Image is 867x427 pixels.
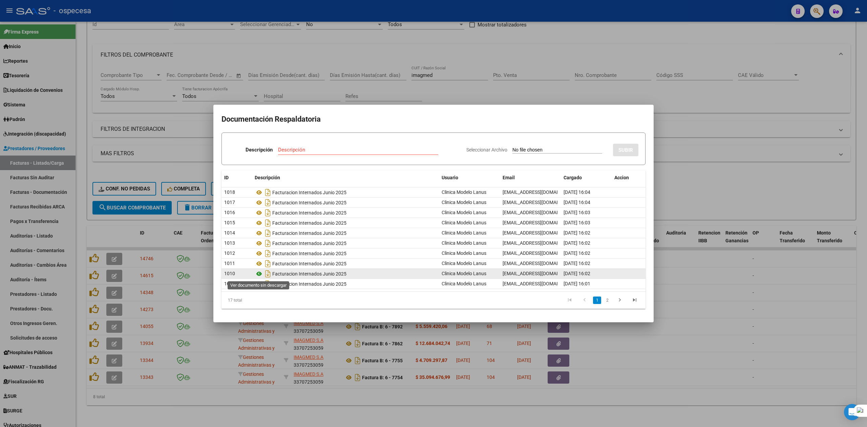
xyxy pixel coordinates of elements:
[224,261,235,266] span: 1011
[618,147,633,153] span: SUBIR
[224,281,235,286] span: 1009
[246,146,273,154] p: Descripción
[500,170,561,185] datatable-header-cell: Email
[564,210,590,215] span: [DATE] 16:03
[263,197,272,208] i: Descargar documento
[503,250,578,256] span: [EMAIL_ADDRESS][DOMAIN_NAME]
[224,250,235,256] span: 1012
[255,197,436,208] div: Facturacion Internados Junio 2025
[224,175,229,180] span: ID
[442,281,486,286] span: Clinica Modelo Lanus
[442,200,486,205] span: Clinica Modelo Lanus
[255,187,436,198] div: Facturacion Internados Junio 2025
[442,261,486,266] span: Clinica Modelo Lanus
[503,189,578,195] span: [EMAIL_ADDRESS][DOMAIN_NAME]
[221,113,646,126] h2: Documentación Respaldatoria
[564,230,590,236] span: [DATE] 16:02
[561,170,612,185] datatable-header-cell: Cargado
[224,271,235,276] span: 1010
[263,258,272,269] i: Descargar documento
[628,297,641,304] a: go to last page
[263,248,272,259] i: Descargar documento
[563,297,576,304] a: go to first page
[442,271,486,276] span: Clinica Modelo Lanus
[263,207,272,218] i: Descargar documento
[613,144,638,156] button: SUBIR
[263,228,272,239] i: Descargar documento
[255,175,280,180] span: Descripción
[603,297,611,304] a: 2
[564,189,590,195] span: [DATE] 16:04
[564,271,590,276] span: [DATE] 16:02
[442,250,486,256] span: Clinica Modelo Lanus
[442,230,486,236] span: Clinica Modelo Lanus
[564,261,590,266] span: [DATE] 16:02
[224,189,235,195] span: 1018
[466,147,507,152] span: Seleccionar Archivo
[564,281,590,286] span: [DATE] 16:01
[503,220,578,225] span: [EMAIL_ADDRESS][DOMAIN_NAME]
[503,175,515,180] span: Email
[263,238,272,249] i: Descargar documento
[503,200,578,205] span: [EMAIL_ADDRESS][DOMAIN_NAME]
[263,268,272,279] i: Descargar documento
[844,404,860,420] div: Open Intercom Messenger
[255,258,436,269] div: Facturacion Internados Junio 2025
[578,297,591,304] a: go to previous page
[503,261,578,266] span: [EMAIL_ADDRESS][DOMAIN_NAME]
[255,238,436,249] div: Facturacion Internados Junio 2025
[255,268,436,279] div: Facturacion Internados Junio 2025
[503,281,578,286] span: [EMAIL_ADDRESS][DOMAIN_NAME]
[255,218,436,228] div: Facturacion Internados Junio 2025
[503,271,578,276] span: [EMAIL_ADDRESS][DOMAIN_NAME]
[252,170,439,185] datatable-header-cell: Descripción
[224,200,235,205] span: 1017
[503,240,578,246] span: [EMAIL_ADDRESS][DOMAIN_NAME]
[564,240,590,246] span: [DATE] 16:02
[613,297,626,304] a: go to next page
[503,210,578,215] span: [EMAIL_ADDRESS][DOMAIN_NAME]
[442,175,458,180] span: Usuario
[564,220,590,225] span: [DATE] 16:03
[612,170,646,185] datatable-header-cell: Accion
[263,218,272,228] i: Descargar documento
[614,175,629,180] span: Accion
[255,248,436,259] div: Facturacion Internados Junio 2025
[592,294,602,306] li: page 1
[255,228,436,239] div: Facturacion Internados Junio 2025
[442,210,486,215] span: Clinica Modelo Lanus
[442,189,486,195] span: Clinica Modelo Lanus
[263,279,272,289] i: Descargar documento
[263,187,272,198] i: Descargar documento
[442,220,486,225] span: Clinica Modelo Lanus
[255,279,436,289] div: Facturacion Internados Junio 2025
[593,297,601,304] a: 1
[221,170,252,185] datatable-header-cell: ID
[224,240,235,246] span: 1013
[564,175,582,180] span: Cargado
[442,240,486,246] span: Clinica Modelo Lanus
[564,250,590,256] span: [DATE] 16:02
[224,220,235,225] span: 1015
[503,230,578,236] span: [EMAIL_ADDRESS][DOMAIN_NAME]
[439,170,500,185] datatable-header-cell: Usuario
[224,210,235,215] span: 1016
[221,292,305,309] div: 17 total
[255,207,436,218] div: Facturacion Internados Junio 2025
[564,200,590,205] span: [DATE] 16:04
[602,294,612,306] li: page 2
[224,230,235,236] span: 1014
